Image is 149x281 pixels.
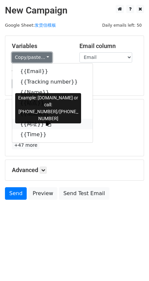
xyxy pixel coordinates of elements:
[100,23,144,28] a: Daily emails left: 50
[12,108,93,119] a: {{物流商}}
[12,77,93,87] a: {{Tracking number}}
[59,187,109,200] a: Send Test Email
[12,98,93,108] a: {{站点}}
[5,5,144,16] h2: New Campaign
[116,249,149,281] iframe: Chat Widget
[15,93,81,123] div: Example: [DOMAIN_NAME] or call:[PHONE_NUMBER]/[PHONE_NUMBER]
[12,66,93,77] a: {{Email}}
[12,129,93,140] a: {{Time}}
[12,141,40,149] a: +47 more
[28,187,57,200] a: Preview
[12,87,93,98] a: {{Name}}
[5,187,27,200] a: Send
[35,23,56,28] a: 发货信模板
[12,52,52,63] a: Copy/paste...
[12,119,93,129] a: {{网址}}
[79,42,137,50] h5: Email column
[100,22,144,29] span: Daily emails left: 50
[116,249,149,281] div: 聊天小组件
[12,166,137,174] h5: Advanced
[12,42,70,50] h5: Variables
[5,23,56,28] small: Google Sheet:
